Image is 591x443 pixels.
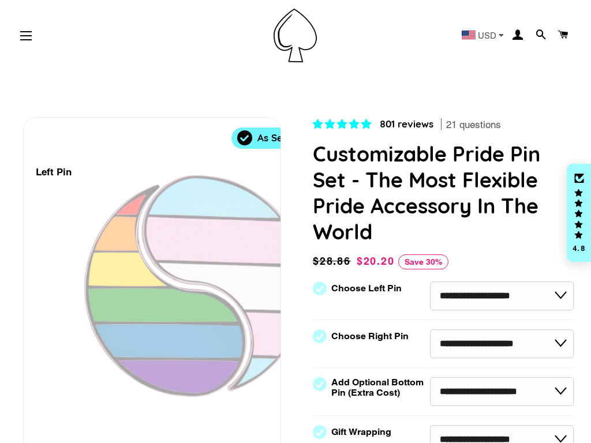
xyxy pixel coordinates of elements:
[331,331,409,341] label: Choose Right Pin
[313,253,354,269] span: $28.86
[446,118,501,132] span: 21 questions
[478,31,496,40] span: USD
[313,141,574,245] h1: Customizable Pride Pin Set - The Most Flexible Pride Accessory In The World
[567,164,591,262] div: Click to open Judge.me floating reviews tab
[398,254,448,269] span: Save 30%
[331,427,391,437] label: Gift Wrapping
[380,118,433,130] span: 801 reviews
[331,283,402,294] label: Choose Left Pin
[274,9,317,62] img: Pin-Ace
[357,255,395,267] span: $20.20
[572,245,586,252] div: 4.8
[313,118,374,130] span: 4.83 stars
[331,377,428,398] label: Add Optional Bottom Pin (Extra Cost)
